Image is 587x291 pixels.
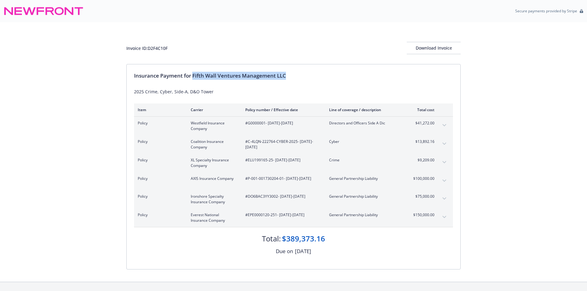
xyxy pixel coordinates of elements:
[329,176,402,181] span: General Partnership Liability
[329,120,402,126] span: Directors and Officers Side A Dic
[282,233,325,244] div: $389,373.16
[191,176,235,181] span: AXIS Insurance Company
[329,194,402,199] span: General Partnership Liability
[515,8,577,14] p: Secure payments provided by Stripe
[407,42,461,54] button: Download Invoice
[329,157,402,163] span: Crime
[439,139,449,149] button: expand content
[329,139,402,144] span: Cyber
[191,120,235,131] span: Westfield Insurance Company
[138,194,181,199] span: Policy
[329,212,402,218] span: General Partnership Liability
[411,176,434,181] span: $100,000.00
[411,194,434,199] span: $75,000.00
[411,212,434,218] span: $150,000.00
[191,139,235,150] span: Coalition Insurance Company
[134,154,453,172] div: PolicyXL Specialty Insurance Company#ELU199165-25- [DATE]-[DATE]Crime$9,209.00expand content
[411,157,434,163] span: $9,209.00
[439,120,449,130] button: expand content
[295,247,311,255] div: [DATE]
[134,117,453,135] div: PolicyWestfield Insurance Company#G0000001- [DATE]-[DATE]Directors and Officers Side A Dic$41,272...
[439,176,449,186] button: expand content
[138,139,181,144] span: Policy
[411,120,434,126] span: $41,272.00
[134,172,453,190] div: PolicyAXIS Insurance Company#P-001-001730204-01- [DATE]-[DATE]General Partnership Liability$100,0...
[191,194,235,205] span: Ironshore Specialty Insurance Company
[276,247,293,255] div: Due on
[245,212,319,218] span: #EPE0000120-251 - [DATE]-[DATE]
[245,157,319,163] span: #ELU199165-25 - [DATE]-[DATE]
[411,139,434,144] span: $13,892.16
[138,157,181,163] span: Policy
[191,212,235,223] span: Everest National Insurance Company
[134,190,453,208] div: PolicyIronshore Specialty Insurance Company#DO6BAC3YY3002- [DATE]-[DATE]General Partnership Liabi...
[138,120,181,126] span: Policy
[134,72,453,80] div: Insurance Payment for Fifth Wall Ventures Management LLC
[126,45,168,51] div: Invoice ID: D2F4C10F
[245,139,319,150] span: #C-4LQN-222764-CYBER-2025 - [DATE]-[DATE]
[245,107,319,112] div: Policy number / Effective date
[262,233,281,244] div: Total:
[439,157,449,167] button: expand content
[245,194,319,199] span: #DO6BAC3YY3002 - [DATE]-[DATE]
[191,107,235,112] div: Carrier
[134,135,453,154] div: PolicyCoalition Insurance Company#C-4LQN-222764-CYBER-2025- [DATE]-[DATE]Cyber$13,892.16expand co...
[245,176,319,181] span: #P-001-001730204-01 - [DATE]-[DATE]
[439,212,449,222] button: expand content
[439,194,449,204] button: expand content
[134,88,453,95] div: 2025 Crime, Cyber, Side-A, D&O Tower
[138,176,181,181] span: Policy
[245,120,319,126] span: #G0000001 - [DATE]-[DATE]
[329,107,402,112] div: Line of coverage / description
[138,107,181,112] div: Item
[138,212,181,218] span: Policy
[191,157,235,168] span: XL Specialty Insurance Company
[411,107,434,112] div: Total cost
[134,208,453,227] div: PolicyEverest National Insurance Company#EPE0000120-251- [DATE]-[DATE]General Partnership Liabili...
